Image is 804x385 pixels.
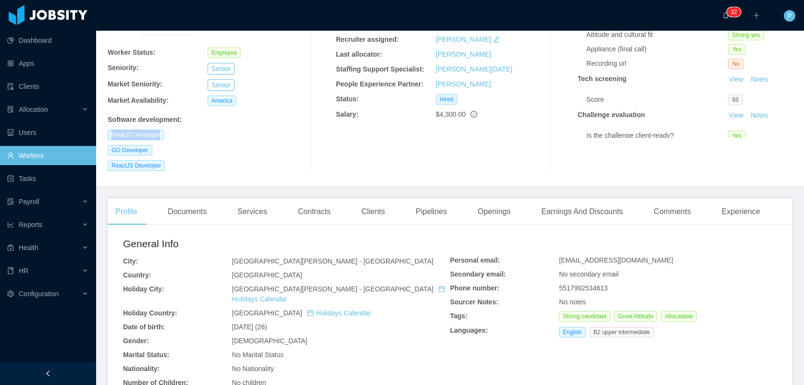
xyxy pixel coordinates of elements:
div: Contracts [290,198,338,225]
div: Clients [354,198,393,225]
i: icon: plus [753,12,760,19]
div: Experience [714,198,768,225]
div: Profile [108,198,145,225]
div: Score [586,95,728,105]
i: icon: calendar [438,286,445,292]
span: [GEOGRAPHIC_DATA][PERSON_NAME] - [GEOGRAPHIC_DATA] [232,257,433,265]
div: Recording url [586,59,728,69]
span: English [559,327,585,337]
span: GO Developer [108,145,152,156]
div: Documents [160,198,214,225]
button: Senior [208,63,235,74]
a: icon: profileTasks [7,169,88,188]
span: NodeJS Developer [108,130,164,140]
b: Gender: [123,337,149,345]
b: Staffing Support Specialist: [336,65,424,73]
a: icon: appstoreApps [7,54,88,73]
button: Senior [208,79,235,91]
a: [PERSON_NAME][DATE] [436,65,512,73]
p: 2 [734,7,737,17]
b: Marital Status: [123,351,169,359]
div: Earnings And Discounts [533,198,631,225]
span: ReactJS Developer [108,160,165,171]
b: Market Availability: [108,96,169,104]
span: HR [19,267,28,275]
b: Seniority: [108,64,139,72]
span: Configuration [19,290,59,298]
b: Phone number: [450,284,500,292]
span: [DATE] (26) [232,323,267,331]
span: Allocation [19,106,48,113]
b: Date of birth: [123,323,165,331]
span: No Nationality [232,365,274,373]
span: Allocatable [661,311,697,322]
span: [GEOGRAPHIC_DATA] [232,271,302,279]
a: View [726,111,747,119]
b: Nationality: [123,365,160,373]
span: $4,300.00 [436,110,466,118]
div: Appliance (final call) [586,44,728,54]
b: Tags: [450,312,468,320]
div: Attitude and cultural fit [586,30,728,40]
span: [GEOGRAPHIC_DATA] [232,309,371,317]
button: Notes [747,74,772,85]
p: 3 [730,7,734,17]
i: icon: edit [493,36,500,43]
i: icon: setting [7,290,14,297]
b: Country: [123,271,151,279]
span: Yes [728,44,745,55]
span: [GEOGRAPHIC_DATA][PERSON_NAME] - [GEOGRAPHIC_DATA] [232,285,447,303]
span: Hired [436,94,458,105]
i: icon: bell [722,12,729,19]
span: [EMAIL_ADDRESS][DOMAIN_NAME] [559,256,673,264]
span: Strong candidate [559,311,610,322]
span: Employee [208,48,241,58]
b: Sourcer Notes: [450,298,498,306]
span: [DEMOGRAPHIC_DATA] [232,337,308,345]
b: Worker Status: [108,48,155,56]
b: Status: [336,95,359,103]
b: Personal email: [450,256,500,264]
i: icon: calendar [307,310,314,316]
a: icon: calendarHolidays Calendar [307,309,371,317]
a: icon: auditClients [7,77,88,96]
a: [PERSON_NAME] [436,36,491,43]
b: Languages: [450,326,488,334]
div: Comments [646,198,698,225]
h2: General Info [123,236,450,252]
span: info-circle [470,111,477,118]
a: View [726,75,747,83]
span: No Marital Status [232,351,284,359]
i: icon: medicine-box [7,244,14,251]
span: No secondary email [559,270,618,278]
span: 5517992534613 [559,284,607,292]
b: Secondary email: [450,270,506,278]
b: Recruiter assigned: [336,36,399,43]
div: Pipelines [408,198,455,225]
span: Health [19,244,38,252]
button: Notes [747,110,772,121]
b: City: [123,257,138,265]
i: icon: book [7,267,14,274]
i: icon: solution [7,106,14,113]
b: Last allocator: [336,50,382,58]
a: [PERSON_NAME] [436,50,491,58]
sup: 32 [727,7,741,17]
span: P [787,10,792,22]
span: Great Attitude [614,311,657,322]
span: No [728,59,743,69]
b: Salary: [336,110,359,118]
span: Payroll [19,198,39,205]
span: B2 upper intermediate [590,327,654,337]
span: Yes [728,131,745,141]
a: [PERSON_NAME] [436,80,491,88]
b: People Experience Partner: [336,80,423,88]
span: No notes [559,298,586,306]
span: 93 [728,95,742,105]
div: Is the challenge client-ready? [586,131,728,141]
b: Holiday City: [123,285,164,293]
a: icon: robotUsers [7,123,88,142]
b: Software development : [108,116,182,123]
span: America [208,96,236,106]
a: icon: userWorkers [7,146,88,165]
